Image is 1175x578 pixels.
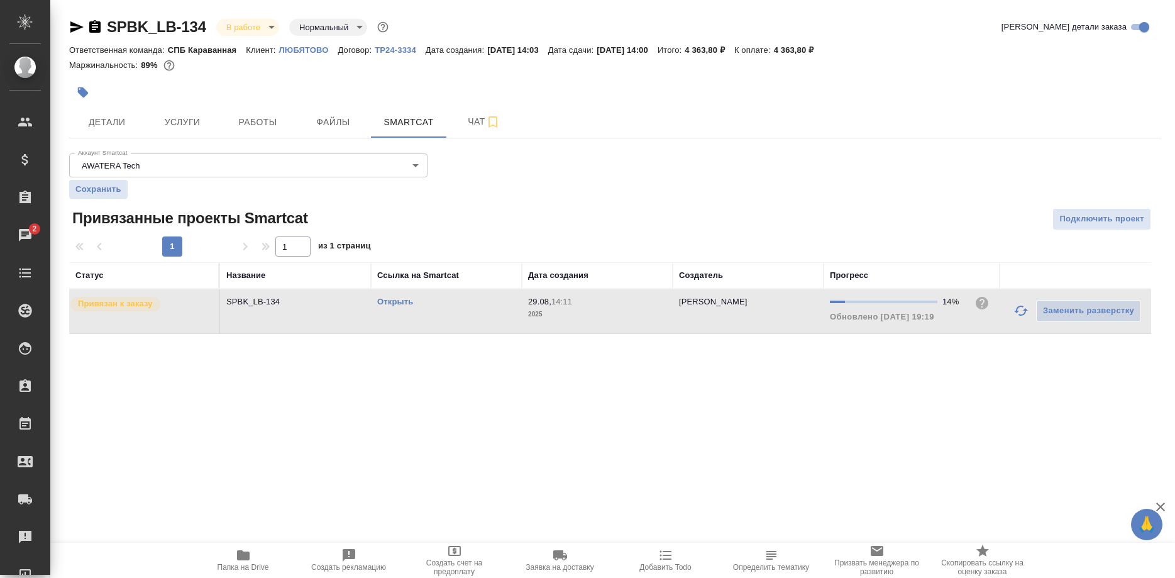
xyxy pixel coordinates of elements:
div: В работе [216,19,279,36]
div: В работе [289,19,367,36]
p: К оплате: [734,45,774,55]
p: 4 363,80 ₽ [774,45,824,55]
button: Скопировать ссылку для ЯМессенджера [69,19,84,35]
p: [PERSON_NAME] [679,297,747,306]
p: 2025 [528,308,666,321]
p: Дата сдачи: [548,45,597,55]
div: Название [226,269,265,282]
button: Сохранить [69,180,128,199]
p: [DATE] 14:03 [487,45,548,55]
span: Подключить проект [1059,212,1144,226]
p: Итого: [658,45,685,55]
a: ЛЮБЯТОВО [279,44,338,55]
span: 🙏 [1136,511,1157,538]
p: 29.08, [528,297,551,306]
p: Ответственная команда: [69,45,168,55]
a: 2 [3,220,47,251]
button: 287.45 RUB; 1.26 USD; [161,57,177,74]
p: Клиент: [246,45,279,55]
div: Дата создания [528,269,588,282]
p: 89% [141,60,160,70]
div: Прогресс [830,269,868,282]
span: из 1 страниц [318,238,371,257]
span: 2 [25,223,44,235]
p: [DATE] 14:00 [597,45,658,55]
p: SPBK_LB-134 [226,296,365,308]
a: Открыть [377,297,413,306]
a: ТР24-3334 [375,44,426,55]
p: Маржинальность: [69,60,141,70]
button: Подключить проект [1052,208,1151,230]
p: 14:11 [551,297,572,306]
div: Статус [75,269,104,282]
button: Нормальный [295,22,352,33]
p: ТР24-3334 [375,45,426,55]
span: Обновлено [DATE] 19:19 [830,312,934,321]
p: 4 363,80 ₽ [685,45,734,55]
div: 14% [942,296,964,308]
p: Привязан к заказу [78,297,153,310]
span: Услуги [152,114,212,130]
p: СПБ Караванная [168,45,246,55]
button: AWATERA Tech [78,160,143,171]
button: Доп статусы указывают на важность/срочность заказа [375,19,391,35]
button: Заменить разверстку [1036,300,1141,322]
div: AWATERA Tech [69,153,428,177]
span: Сохранить [75,183,121,196]
span: Детали [77,114,137,130]
span: Файлы [303,114,363,130]
button: 🙏 [1131,509,1162,540]
span: Smartcat [378,114,439,130]
div: Ссылка на Smartcat [377,269,459,282]
button: Скопировать ссылку [87,19,102,35]
span: Привязанные проекты Smartcat [69,208,308,228]
span: [PERSON_NAME] детали заказа [1001,21,1127,33]
span: Работы [228,114,288,130]
span: Чат [454,114,514,130]
p: ЛЮБЯТОВО [279,45,338,55]
svg: Подписаться [485,114,500,130]
button: Обновить прогресс [1006,296,1036,326]
button: Добавить тэг [69,79,97,106]
p: Договор: [338,45,375,55]
button: В работе [223,22,264,33]
a: SPBK_LB-134 [107,18,206,35]
span: Заменить разверстку [1043,304,1134,318]
div: Создатель [679,269,723,282]
p: Дата создания: [426,45,487,55]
